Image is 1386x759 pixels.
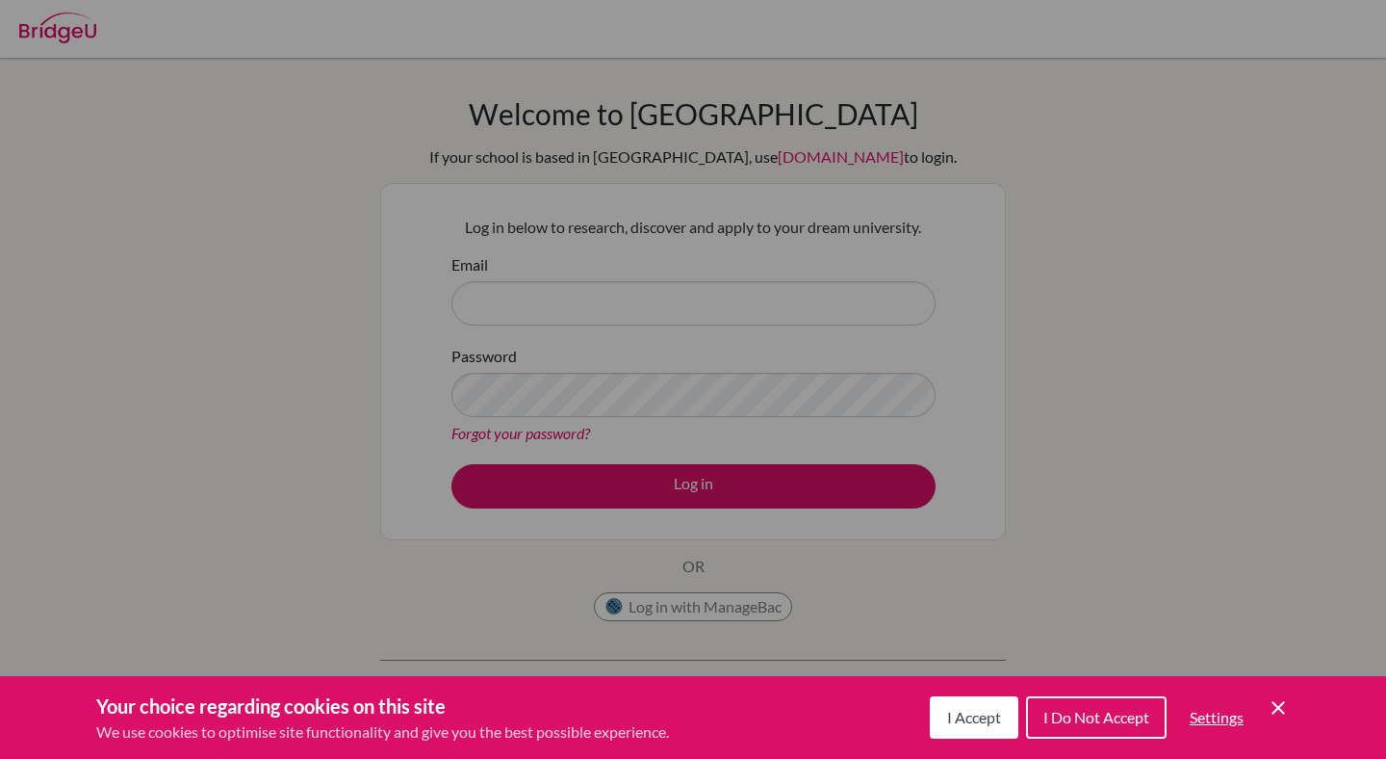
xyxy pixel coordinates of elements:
h3: Your choice regarding cookies on this site [96,692,669,720]
button: Settings [1174,698,1259,737]
span: Settings [1190,708,1244,726]
span: I Do Not Accept [1043,708,1149,726]
button: I Do Not Accept [1026,696,1167,739]
p: We use cookies to optimise site functionality and give you the best possible experience. [96,720,669,744]
span: I Accept [947,708,1001,726]
button: I Accept [930,696,1018,739]
button: Save and close [1267,696,1290,720]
